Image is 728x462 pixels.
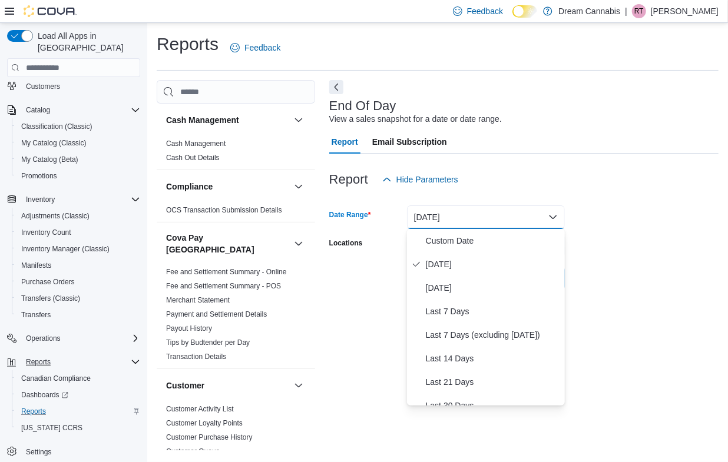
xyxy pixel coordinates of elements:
[26,82,60,91] span: Customers
[21,103,140,117] span: Catalog
[426,351,560,365] span: Last 14 Days
[166,324,212,333] a: Payout History
[12,403,145,420] button: Reports
[166,139,226,148] a: Cash Management
[512,5,537,18] input: Dark Mode
[12,257,145,274] button: Manifests
[21,355,140,369] span: Reports
[166,139,226,148] span: Cash Management
[21,331,65,345] button: Operations
[166,353,226,361] a: Transaction Details
[16,258,56,272] a: Manifests
[632,4,646,18] div: Robert Taylor
[651,4,719,18] p: [PERSON_NAME]
[407,205,565,229] button: [DATE]
[16,258,140,272] span: Manifests
[21,331,140,345] span: Operations
[12,135,145,151] button: My Catalog (Classic)
[12,224,145,241] button: Inventory Count
[166,268,287,276] a: Fee and Settlement Summary - Online
[2,191,145,208] button: Inventory
[16,119,140,134] span: Classification (Classic)
[21,355,55,369] button: Reports
[157,265,315,368] div: Cova Pay [GEOGRAPHIC_DATA]
[16,291,140,305] span: Transfers (Classic)
[12,208,145,224] button: Adjustments (Classic)
[16,308,140,322] span: Transfers
[166,267,287,277] span: Fee and Settlement Summary - Online
[16,421,140,435] span: Washington CCRS
[378,168,463,191] button: Hide Parameters
[21,277,75,287] span: Purchase Orders
[166,418,243,428] span: Customer Loyalty Points
[12,118,145,135] button: Classification (Classic)
[21,192,59,207] button: Inventory
[292,378,306,393] button: Customer
[157,137,315,169] div: Cash Management
[12,168,145,184] button: Promotions
[16,421,87,435] a: [US_STATE] CCRS
[166,405,234,413] a: Customer Activity List
[12,420,145,436] button: [US_STATE] CCRS
[12,290,145,307] button: Transfers (Classic)
[426,257,560,271] span: [DATE]
[426,375,560,389] span: Last 21 Days
[166,433,253,441] a: Customer Purchase History
[16,388,140,402] span: Dashboards
[16,242,140,256] span: Inventory Manager (Classic)
[21,155,78,164] span: My Catalog (Beta)
[329,80,343,94] button: Next
[16,242,114,256] a: Inventory Manager (Classic)
[396,174,458,185] span: Hide Parameters
[16,404,140,418] span: Reports
[21,211,90,221] span: Adjustments (Classic)
[16,291,85,305] a: Transfers (Classic)
[292,113,306,127] button: Cash Management
[21,79,65,94] a: Customers
[16,275,80,289] a: Purchase Orders
[16,209,94,223] a: Adjustments (Classic)
[16,152,140,167] span: My Catalog (Beta)
[12,370,145,387] button: Canadian Compliance
[166,181,213,192] h3: Compliance
[558,4,620,18] p: Dream Cannabis
[166,380,289,391] button: Customer
[16,308,55,322] a: Transfers
[16,225,76,240] a: Inventory Count
[166,205,282,215] span: OCS Transaction Submission Details
[166,380,204,391] h3: Customer
[16,152,83,167] a: My Catalog (Beta)
[33,30,140,54] span: Load All Apps in [GEOGRAPHIC_DATA]
[26,195,55,204] span: Inventory
[12,151,145,168] button: My Catalog (Beta)
[166,352,226,361] span: Transaction Details
[21,444,140,459] span: Settings
[21,390,68,400] span: Dashboards
[166,206,282,214] a: OCS Transaction Submission Details
[372,130,447,154] span: Email Subscription
[2,443,145,460] button: Settings
[426,328,560,342] span: Last 7 Days (excluding [DATE])
[21,407,46,416] span: Reports
[292,180,306,194] button: Compliance
[166,338,250,347] span: Tips by Budtender per Day
[244,42,280,54] span: Feedback
[166,433,253,442] span: Customer Purchase History
[166,310,267,318] a: Payment and Settlement Details
[21,171,57,181] span: Promotions
[26,357,51,367] span: Reports
[21,310,51,320] span: Transfers
[2,330,145,347] button: Operations
[12,274,145,290] button: Purchase Orders
[426,304,560,318] span: Last 7 Days
[21,423,82,433] span: [US_STATE] CCRS
[26,447,51,457] span: Settings
[157,203,315,222] div: Compliance
[12,307,145,323] button: Transfers
[166,338,250,347] a: Tips by Budtender per Day
[166,114,289,126] button: Cash Management
[166,232,289,255] h3: Cova Pay [GEOGRAPHIC_DATA]
[426,398,560,413] span: Last 30 Days
[16,404,51,418] a: Reports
